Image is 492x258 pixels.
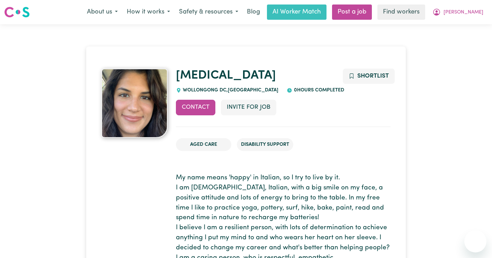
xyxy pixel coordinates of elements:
[243,5,264,20] a: Blog
[267,5,326,20] a: AI Worker Match
[444,9,483,16] span: [PERSON_NAME]
[221,100,276,115] button: Invite for Job
[237,138,293,151] li: Disability Support
[176,100,215,115] button: Contact
[428,5,488,19] button: My Account
[176,70,276,82] a: [MEDICAL_DATA]
[292,88,344,93] span: 0 hours completed
[122,5,175,19] button: How it works
[343,69,395,84] button: Add to shortlist
[377,5,425,20] a: Find workers
[357,73,389,79] span: Shortlist
[464,230,486,252] iframe: Button to launch messaging window
[4,4,30,20] a: Careseekers logo
[175,5,243,19] button: Safety & resources
[176,138,231,151] li: Aged Care
[181,88,279,93] span: WOLLONGONG DC , [GEOGRAPHIC_DATA]
[101,69,168,138] img: Allegra
[332,5,372,20] a: Post a job
[4,6,30,18] img: Careseekers logo
[82,5,122,19] button: About us
[101,69,168,138] a: Allegra 's profile picture'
